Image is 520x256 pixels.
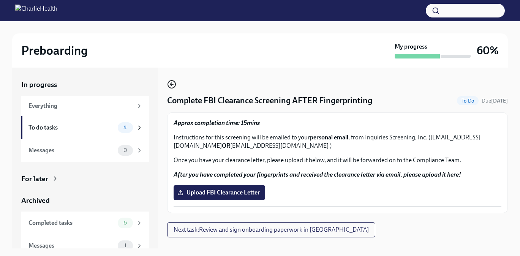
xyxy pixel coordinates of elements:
p: Instructions for this screening will be emailed to your , from Inquiries Screening, Inc. ([EMAIL_... [174,133,501,150]
img: CharlieHealth [15,5,57,17]
button: Next task:Review and sign onboarding paperwork in [GEOGRAPHIC_DATA] [167,222,375,237]
strong: [DATE] [491,98,508,104]
h3: 60% [477,44,499,57]
a: Everything [21,96,149,116]
h4: Complete FBI Clearance Screening AFTER Fingerprinting [167,95,372,106]
div: Messages [28,242,115,250]
a: Messages0 [21,139,149,162]
strong: My progress [395,43,427,51]
div: To do tasks [28,123,115,132]
span: September 15th, 2025 09:00 [482,97,508,104]
strong: OR [222,142,230,149]
a: For later [21,174,149,184]
span: 6 [119,220,131,226]
span: Next task : Review and sign onboarding paperwork in [GEOGRAPHIC_DATA] [174,226,369,234]
a: To do tasks4 [21,116,149,139]
span: 0 [119,147,132,153]
div: Messages [28,146,115,155]
div: Completed tasks [28,219,115,227]
a: In progress [21,80,149,90]
span: To Do [457,98,479,104]
span: 4 [119,125,131,130]
a: Completed tasks6 [21,212,149,234]
h2: Preboarding [21,43,88,58]
strong: personal email [310,134,348,141]
a: Archived [21,196,149,205]
span: Due [482,98,508,104]
label: Upload FBI Clearance Letter [174,185,265,200]
div: For later [21,174,48,184]
span: Upload FBI Clearance Letter [179,189,260,196]
p: Once you have your clearance letter, please upload it below, and it will be forwarded on to the C... [174,156,501,164]
strong: Approx completion time: 15mins [174,119,260,126]
div: Everything [28,102,133,110]
span: 1 [120,243,131,248]
strong: After you have completed your fingerprints and received the clearance letter via email, please up... [174,171,461,178]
